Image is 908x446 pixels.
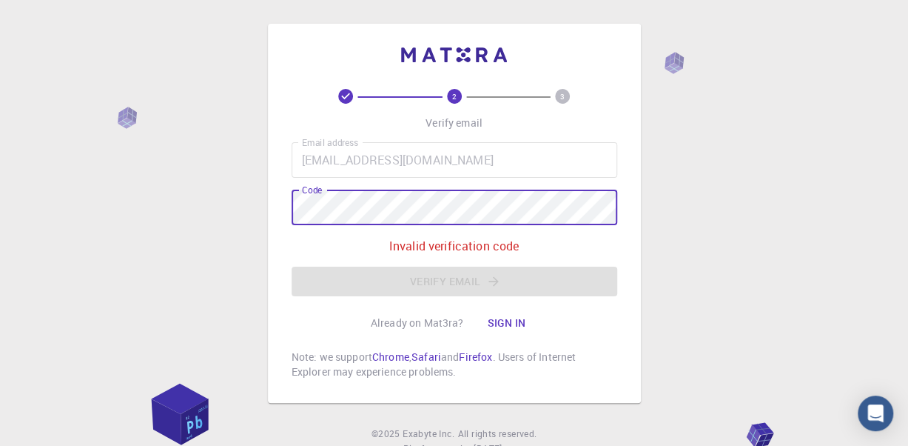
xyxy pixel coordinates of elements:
a: Chrome [372,350,409,364]
label: Email address [302,136,358,149]
p: Verify email [426,116,482,130]
a: Firefox [459,350,492,364]
text: 3 [560,91,565,101]
a: Exabyte Inc. [403,427,454,442]
span: All rights reserved. [457,427,537,442]
span: Exabyte Inc. [403,427,454,439]
span: © 2025 [371,427,403,442]
label: Code [302,184,322,196]
p: Already on Mat3ra? [371,316,464,330]
p: Note: we support , and . Users of Internet Explorer may experience problems. [292,350,617,379]
a: Safari [411,350,441,364]
button: Sign in [475,308,537,338]
p: Invalid verification code [389,237,519,255]
text: 2 [452,91,457,101]
div: Open Intercom Messenger [858,396,893,431]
